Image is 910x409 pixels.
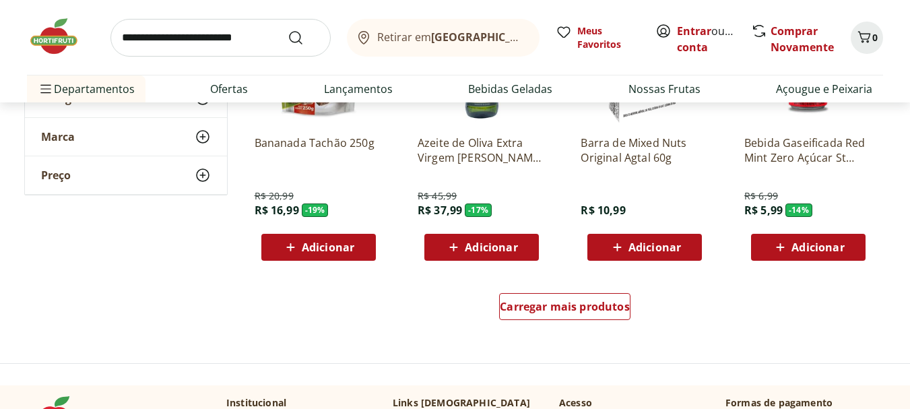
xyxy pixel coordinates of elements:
a: Barra de Mixed Nuts Original Agtal 60g [581,135,709,165]
span: Adicionar [302,242,354,253]
span: - 14 % [785,203,812,217]
a: Carregar mais produtos [499,293,630,325]
span: R$ 10,99 [581,203,625,218]
a: Açougue e Peixaria [776,81,872,97]
span: R$ 37,99 [418,203,462,218]
a: Lançamentos [324,81,393,97]
input: search [110,19,331,57]
a: Criar conta [677,24,751,55]
span: 0 [872,31,878,44]
a: Ofertas [210,81,248,97]
a: Bebida Gaseificada Red Mint Zero Açúcar St Pierre 310ml [744,135,872,165]
span: R$ 45,99 [418,189,457,203]
span: Carregar mais produtos [500,301,630,312]
span: Departamentos [38,73,135,105]
span: Adicionar [465,242,517,253]
button: Preço [25,156,227,194]
button: Marca [25,118,227,156]
span: Retirar em [377,31,526,43]
span: Meus Favoritos [577,24,639,51]
a: Entrar [677,24,711,38]
a: Meus Favoritos [556,24,639,51]
a: Comprar Novamente [771,24,834,55]
b: [GEOGRAPHIC_DATA]/[GEOGRAPHIC_DATA] [431,30,658,44]
button: Adicionar [424,234,539,261]
a: Bebidas Geladas [468,81,552,97]
button: Retirar em[GEOGRAPHIC_DATA]/[GEOGRAPHIC_DATA] [347,19,540,57]
span: R$ 5,99 [744,203,783,218]
button: Adicionar [751,234,866,261]
a: Azeite de Oliva Extra Virgem [PERSON_NAME] 500ml [418,135,546,165]
span: R$ 6,99 [744,189,778,203]
a: Bananada Tachão 250g [255,135,383,165]
span: ou [677,23,737,55]
span: R$ 20,99 [255,189,294,203]
button: Adicionar [261,234,376,261]
span: Preço [41,168,71,182]
span: Marca [41,130,75,144]
button: Submit Search [288,30,320,46]
span: - 17 % [465,203,492,217]
span: Adicionar [791,242,844,253]
button: Menu [38,73,54,105]
a: Nossas Frutas [628,81,701,97]
span: R$ 16,99 [255,203,299,218]
span: - 19 % [302,203,329,217]
button: Adicionar [587,234,702,261]
span: Adicionar [628,242,681,253]
img: Hortifruti [27,16,94,57]
button: Carrinho [851,22,883,54]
